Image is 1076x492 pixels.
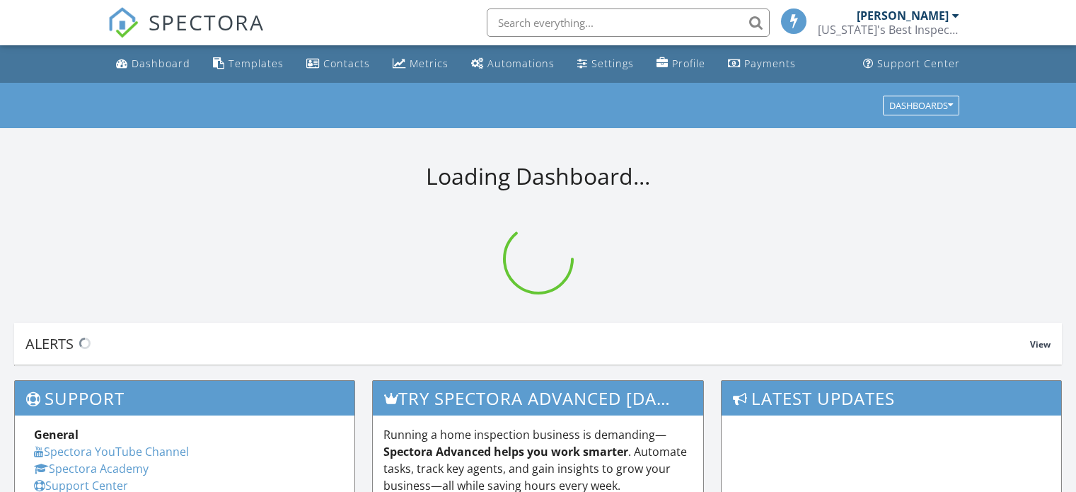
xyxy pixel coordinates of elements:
a: Settings [572,51,640,77]
a: Automations (Basic) [465,51,560,77]
span: View [1030,338,1051,350]
div: Dashboards [889,101,953,110]
div: Templates [228,57,284,70]
span: SPECTORA [149,7,265,37]
div: Alerts [25,334,1030,353]
h3: Try spectora advanced [DATE] [373,381,704,416]
img: The Best Home Inspection Software - Spectora [108,7,139,38]
div: Metrics [410,57,449,70]
a: Dashboard [110,51,196,77]
a: SPECTORA [108,19,265,49]
button: Dashboards [883,96,959,115]
div: Automations [487,57,555,70]
div: [PERSON_NAME] [857,8,949,23]
a: Templates [207,51,289,77]
div: Support Center [877,57,960,70]
a: Metrics [387,51,454,77]
div: Dashboard [132,57,190,70]
div: Profile [672,57,705,70]
a: Contacts [301,51,376,77]
div: Payments [744,57,796,70]
a: Spectora Academy [34,461,149,476]
a: Company Profile [651,51,711,77]
a: Support Center [857,51,966,77]
div: Florida's Best Inspections [818,23,959,37]
input: Search everything... [487,8,770,37]
h3: Support [15,381,354,416]
div: Settings [591,57,634,70]
h3: Latest Updates [722,381,1061,416]
strong: Spectora Advanced helps you work smarter [383,444,628,459]
div: Contacts [323,57,370,70]
strong: General [34,427,79,442]
a: Spectora YouTube Channel [34,444,189,459]
a: Payments [722,51,802,77]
